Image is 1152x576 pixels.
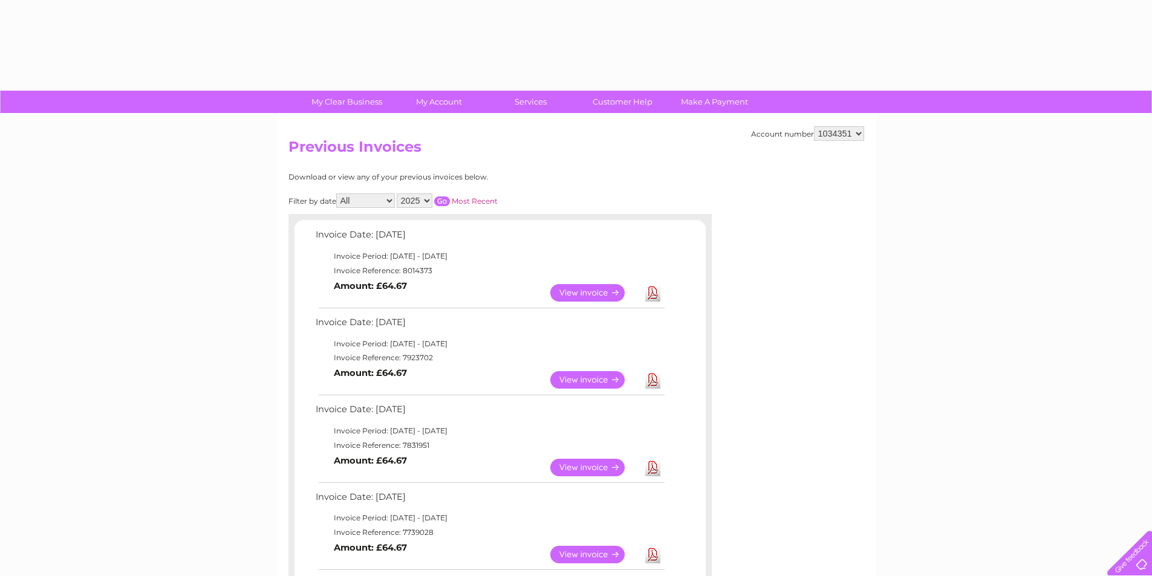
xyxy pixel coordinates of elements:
b: Amount: £64.67 [334,367,407,378]
b: Amount: £64.67 [334,542,407,553]
a: Most Recent [452,196,498,205]
a: Customer Help [573,91,672,113]
h2: Previous Invoices [288,138,864,161]
div: Filter by date [288,193,606,208]
div: Account number [751,126,864,141]
td: Invoice Reference: 7739028 [313,525,666,540]
a: My Account [389,91,489,113]
a: Download [645,284,660,302]
a: View [550,546,639,563]
a: Make A Payment [665,91,764,113]
a: Services [481,91,581,113]
td: Invoice Period: [DATE] - [DATE] [313,249,666,264]
a: Download [645,371,660,389]
a: View [550,371,639,389]
td: Invoice Date: [DATE] [313,401,666,424]
td: Invoice Period: [DATE] - [DATE] [313,337,666,351]
td: Invoice Reference: 7831951 [313,438,666,453]
a: My Clear Business [297,91,397,113]
a: Download [645,459,660,476]
td: Invoice Date: [DATE] [313,489,666,511]
a: Download [645,546,660,563]
td: Invoice Date: [DATE] [313,314,666,337]
td: Invoice Period: [DATE] - [DATE] [313,511,666,525]
b: Amount: £64.67 [334,455,407,466]
td: Invoice Reference: 7923702 [313,351,666,365]
b: Amount: £64.67 [334,280,407,291]
div: Download or view any of your previous invoices below. [288,173,606,181]
td: Invoice Period: [DATE] - [DATE] [313,424,666,438]
a: View [550,459,639,476]
td: Invoice Reference: 8014373 [313,264,666,278]
td: Invoice Date: [DATE] [313,227,666,249]
a: View [550,284,639,302]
